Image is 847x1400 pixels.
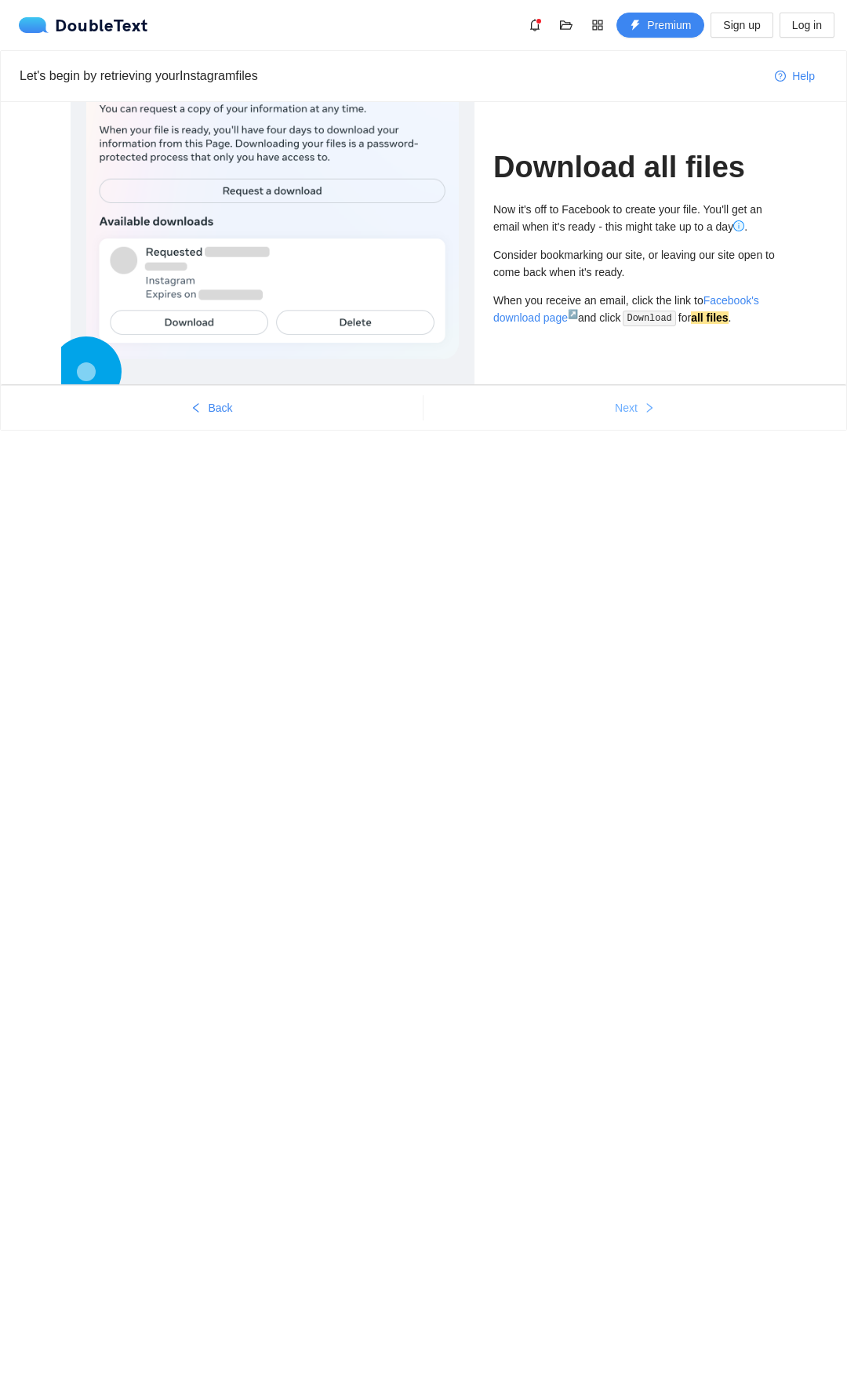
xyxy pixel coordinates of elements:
sup: ↗ [568,309,578,318]
strong: all files [691,311,728,324]
button: Nextright [423,395,846,420]
div: Let's begin by retrieving your Instagram files [20,66,762,85]
span: folder-open [554,19,578,31]
button: appstore [585,13,610,38]
button: thunderboltPremium [616,13,704,38]
button: folder-open [554,13,579,38]
button: Sign up [711,13,772,38]
a: Facebook's download page↗ [493,294,759,324]
span: left [191,402,202,415]
button: bell [522,13,547,38]
img: logo [19,17,55,33]
div: Now it's off to Facebook to create your file. You'll get an email when it's ready - this might ta... [493,201,776,235]
span: Next [615,399,638,416]
div: Consider bookmarking our site, or leaving our site open to come back when it's ready. [493,246,776,281]
span: Sign up [723,16,760,34]
span: bell [523,19,547,31]
a: logoDoubleText [19,17,148,33]
span: Log in [792,16,822,34]
span: Help [792,67,815,85]
span: info-circle [733,220,744,231]
span: thunderbolt [630,20,641,32]
div: DoubleText [19,17,148,33]
button: Log in [780,13,834,38]
span: appstore [586,19,609,31]
h1: Download all files [493,149,776,186]
span: question-circle [775,71,786,83]
span: Premium [647,16,691,34]
span: right [644,402,655,415]
code: Download [623,311,677,326]
button: leftBack [1,395,423,420]
div: When you receive an email, click the link to and click for . [493,292,776,327]
button: question-circleHelp [762,64,827,89]
span: Back [208,399,232,416]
